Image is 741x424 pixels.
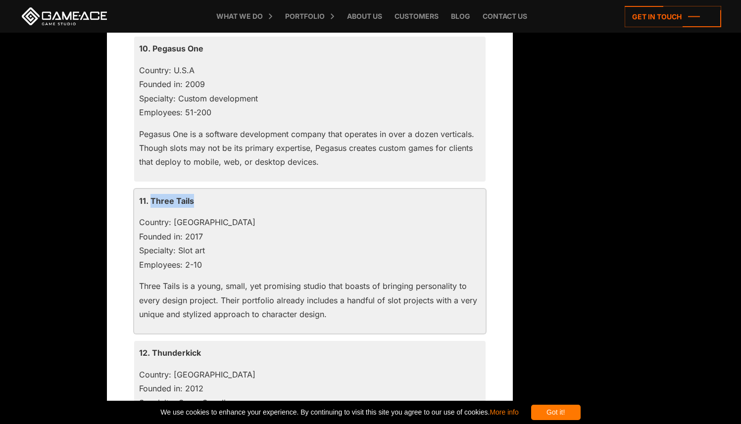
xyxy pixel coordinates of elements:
[139,346,481,360] p: 12. Thunderkick
[531,405,581,420] div: Got it!
[625,6,721,27] a: Get in touch
[139,279,481,321] p: Three Tails is a young, small, yet promising studio that boasts of bringing personality to every ...
[139,368,481,424] p: Country: [GEOGRAPHIC_DATA] Founded in: 2012 Specialty: Game Supplier Employees: 11-50
[139,127,481,169] p: Pegasus One is a software development company that operates in over a dozen verticals. Though slo...
[139,215,481,272] p: Country: [GEOGRAPHIC_DATA] Founded in: 2017 Specialty: Slot art Employees: 2-10
[139,42,481,55] p: 10. Pegasus One
[160,405,518,420] span: We use cookies to enhance your experience. By continuing to visit this site you agree to our use ...
[139,63,481,120] p: Country: U.S.A Founded in: 2009 Specialty: Custom development Employees: 51-200
[490,408,518,416] a: More info
[139,194,481,208] p: 11. Three Tails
